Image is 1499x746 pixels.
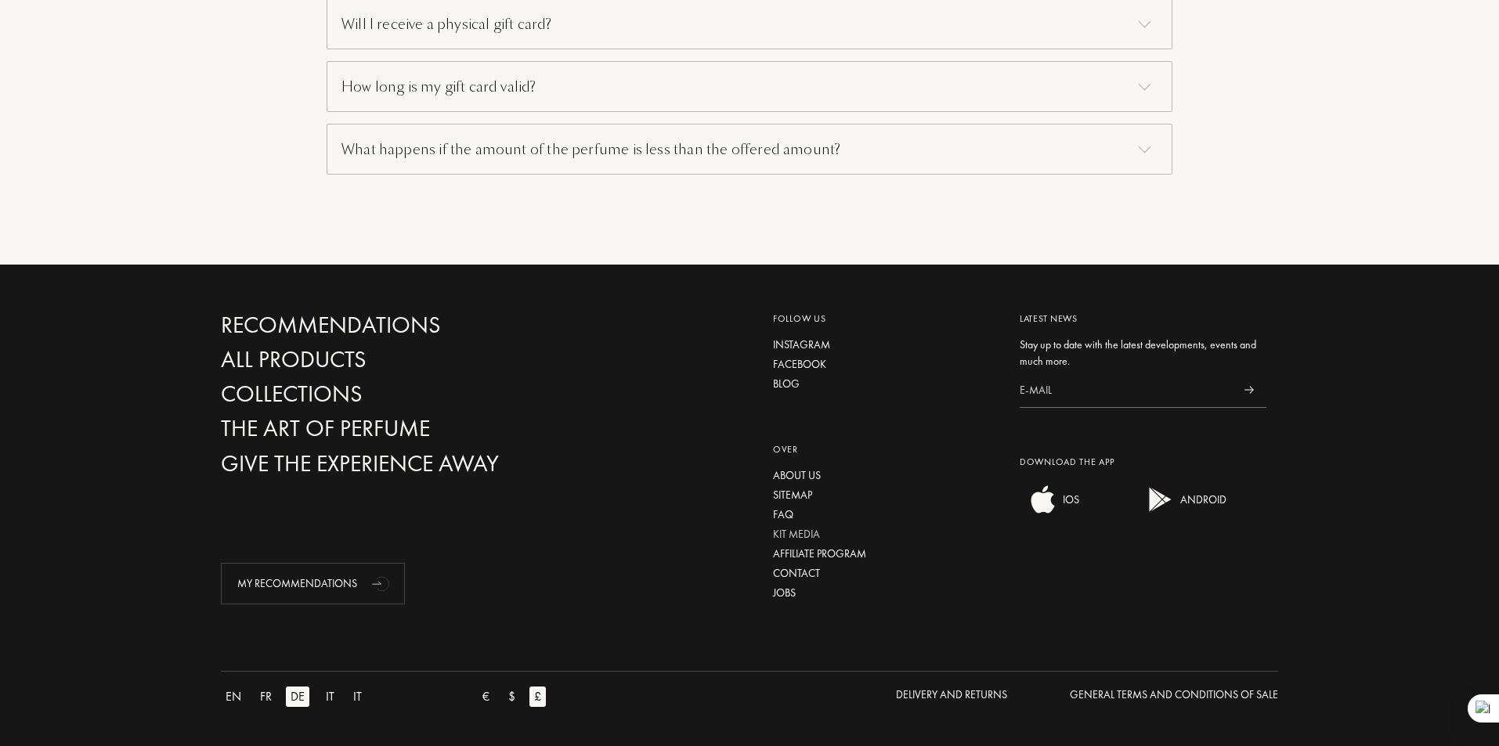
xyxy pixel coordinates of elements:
img: arrow_thin.png [1139,83,1151,90]
font: Stay up to date with the latest developments, events and much more. [1020,337,1256,368]
a: All products [221,346,558,373]
font: General Terms and Conditions of Sale [1070,687,1278,701]
a: Jobs [773,585,996,601]
font: Facebook [773,357,826,371]
a: Android appANDROID [1137,504,1226,518]
a: Kit media [773,526,996,542]
font: IT [353,688,362,705]
font: All products [221,344,367,374]
font: DE [291,688,305,705]
font: Download the app [1020,456,1114,468]
font: € [482,688,489,705]
font: Recommendations [221,310,441,340]
a: Recommendations [221,312,558,339]
input: E-mail [1020,373,1231,408]
img: arrow_thin.png [1139,20,1151,27]
font: Affiliate program [773,546,866,560]
font: ANDROID [1180,492,1226,506]
a: € [478,687,504,707]
a: $ [504,687,529,707]
a: IT [321,687,349,707]
font: Will I receive a physical gift card? [341,14,551,34]
a: Blog [773,376,996,392]
a: contact [773,565,996,582]
font: Sitemap [773,488,812,502]
font: iOS [1063,492,1079,506]
font: The Art of Perfume [221,413,430,443]
img: arrow_thin.png [1139,146,1151,153]
a: Facebook [773,356,996,373]
font: Instagram [773,337,830,351]
a: Delivery and returns [896,687,1007,707]
font: contact [773,566,820,580]
a: iOS appiOS [1020,504,1079,518]
font: About Us [773,468,821,482]
font: Collections [221,379,363,409]
a: Collections [221,380,558,408]
img: Android app [1145,484,1176,515]
font: Delivery and returns [896,687,1007,701]
a: Affiliate program [773,546,996,562]
font: FAQ [773,507,793,521]
a: The Art of Perfume [221,415,558,442]
a: Sitemap [773,487,996,503]
a: FR [255,687,286,707]
font: Kit media [773,527,820,541]
div: animation [367,568,398,599]
font: What happens if the amount of the perfume is less than the offered amount? [341,139,840,159]
font: IT [326,688,334,705]
font: Give the experience away [221,449,499,478]
img: iOS app [1028,484,1059,515]
a: EN [221,687,255,707]
font: Latest news [1020,312,1078,325]
font: £ [534,688,541,705]
font: Over [773,443,798,456]
font: $ [508,688,515,705]
a: Instagram [773,337,996,353]
a: About Us [773,467,996,484]
font: Follow us [773,312,825,325]
font: FR [260,688,272,705]
a: DE [286,687,321,707]
a: IT [349,687,376,707]
font: EN [226,688,241,705]
a: £ [529,687,558,707]
a: General Terms and Conditions of Sale [1070,687,1278,707]
font: My recommendations [237,576,357,590]
a: Give the experience away [221,450,558,478]
img: news_send.svg [1244,386,1254,394]
font: Blog [773,377,800,391]
font: Jobs [773,586,796,600]
font: How long is my gift card valid? [341,77,536,96]
a: FAQ [773,506,996,523]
